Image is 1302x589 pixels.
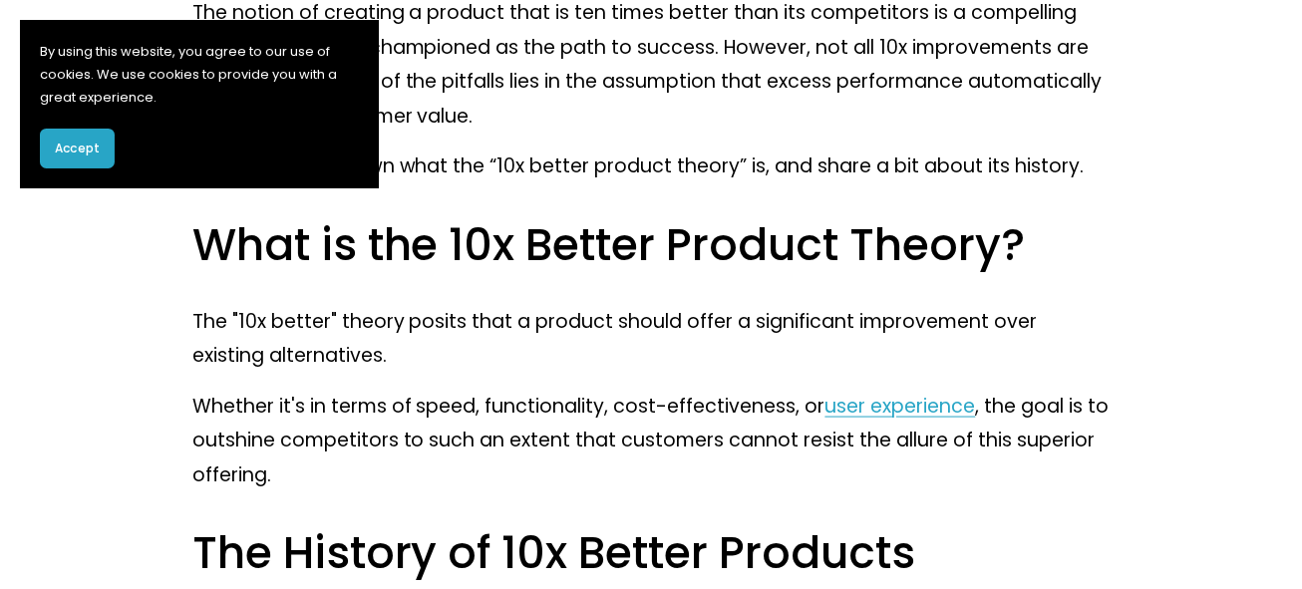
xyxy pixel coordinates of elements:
h2: The History of 10x Better Products [192,524,1111,581]
a: user experience [825,393,976,420]
p: The "10x better" theory posits that a product should offer a significant improvement over existin... [192,305,1111,374]
p: First, let’s break down what the “10x better product theory” is, and share a bit about its history. [192,149,1111,183]
section: Cookie banner [20,20,379,188]
p: By using this website, you agree to our use of cookies. We use cookies to provide you with a grea... [40,40,359,109]
button: Accept [40,129,115,168]
h2: What is the 10x Better Product Theory? [192,216,1111,273]
p: Whether it's in terms of speed, functionality, cost-effectiveness, or , the goal is to outshine c... [192,390,1111,492]
span: Accept [55,140,100,157]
